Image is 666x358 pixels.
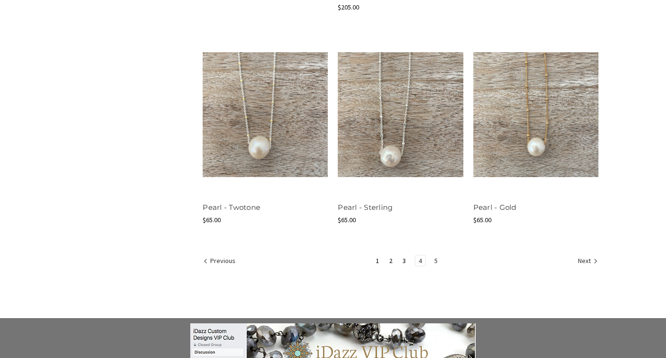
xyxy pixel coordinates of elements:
a: Pearl - Sterling [338,203,392,212]
a: Page 4 of 5 [415,255,425,266]
span: $65.00 [473,216,491,224]
nav: pagination [203,255,598,268]
a: Pearl - Gold [473,32,598,197]
a: Next [575,255,598,268]
a: Pearl - Sterling [338,32,463,197]
a: Page 3 of 5 [399,255,409,266]
span: $65.00 [338,216,356,224]
span: $205.00 [338,3,359,11]
a: Pearl - Twotone [203,203,260,212]
img: Pearl - Sterling [338,52,463,177]
a: Previous [203,255,239,268]
a: Pearl - Gold [473,203,517,212]
a: Page 1 of 5 [372,255,382,266]
a: Page 2 of 5 [386,255,396,266]
a: Page 5 of 5 [431,255,441,266]
a: Pearl - Twotone [203,32,328,197]
img: Pearl - Twotone [203,52,328,177]
span: $65.00 [203,216,221,224]
img: Pearl - Gold [473,52,598,177]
